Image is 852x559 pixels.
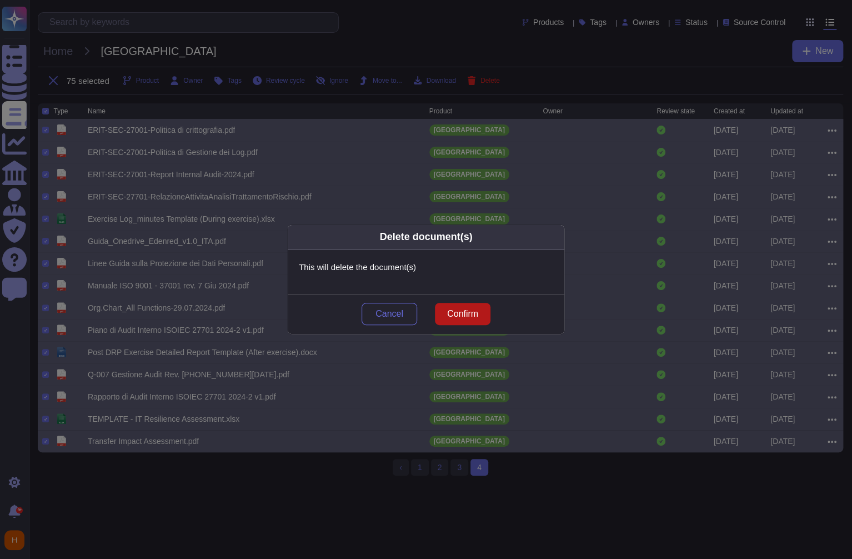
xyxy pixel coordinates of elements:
[362,303,417,325] button: Cancel
[435,303,490,325] button: Confirm
[379,229,472,244] div: Delete document(s)
[447,310,478,318] span: Confirm
[299,261,553,274] p: This will delete the document(s)
[375,310,403,318] span: Cancel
